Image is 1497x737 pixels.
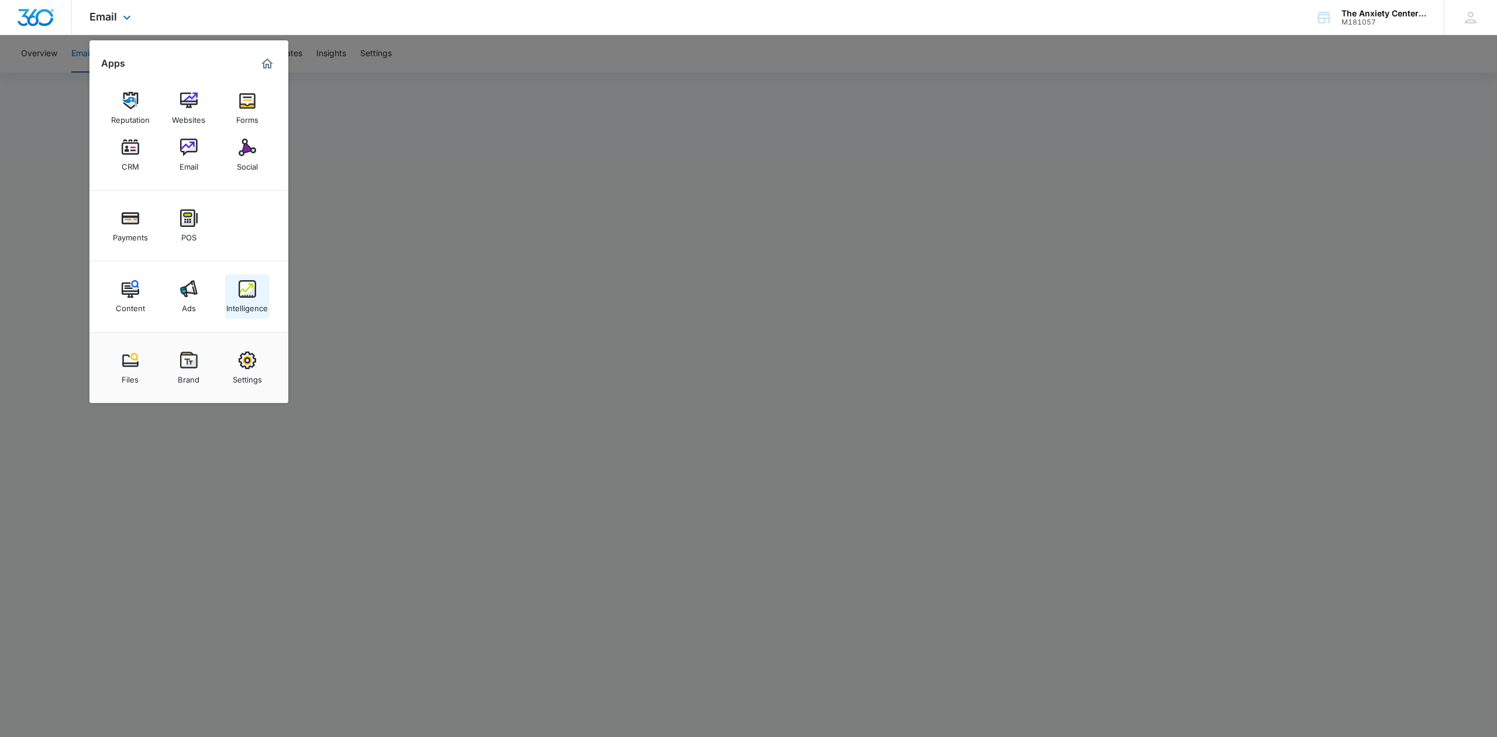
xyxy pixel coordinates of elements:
[181,227,196,242] div: POS
[258,54,277,73] a: Marketing 360® Dashboard
[113,227,148,242] div: Payments
[167,133,211,177] a: Email
[1341,18,1427,26] div: account id
[122,156,139,171] div: CRM
[225,346,270,390] a: Settings
[122,369,139,384] div: Files
[108,274,153,319] a: Content
[108,346,153,390] a: Files
[108,86,153,130] a: Reputation
[116,298,145,313] div: Content
[233,369,262,384] div: Settings
[236,109,258,125] div: Forms
[182,298,196,313] div: Ads
[111,109,150,125] div: Reputation
[89,11,117,23] span: Email
[225,133,270,177] a: Social
[180,156,198,171] div: Email
[108,204,153,248] a: Payments
[225,274,270,319] a: Intelligence
[1341,9,1427,18] div: account name
[101,58,125,69] h2: Apps
[172,109,205,125] div: Websites
[226,298,268,313] div: Intelligence
[225,86,270,130] a: Forms
[167,204,211,248] a: POS
[167,274,211,319] a: Ads
[178,369,199,384] div: Brand
[167,346,211,390] a: Brand
[237,156,258,171] div: Social
[167,86,211,130] a: Websites
[108,133,153,177] a: CRM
